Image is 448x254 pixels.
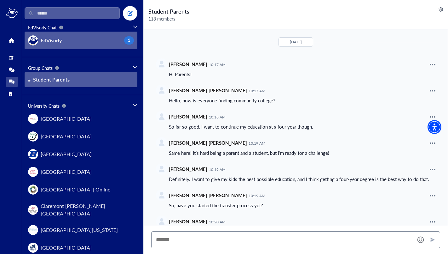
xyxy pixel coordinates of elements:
[169,176,429,182] p: Definitely. I want to give my kids the best possible education, and I think getting a four-year d...
[156,237,410,243] textarea: Message
[209,115,226,119] span: 10:18 AM
[25,72,137,87] div: Channel list
[209,220,226,224] span: 10:20 AM
[169,98,275,103] p: Hello, how is everyone finding community college?
[41,226,118,234] span: [GEOGRAPHIC_DATA][US_STATE]
[28,243,38,253] img: item-logo
[41,133,92,140] span: [GEOGRAPHIC_DATA]
[25,163,137,181] button: item-logo[GEOGRAPHIC_DATA]
[41,244,92,251] span: [GEOGRAPHIC_DATA]
[169,114,207,119] span: [PERSON_NAME]
[169,192,247,198] span: [PERSON_NAME] [PERSON_NAME]
[169,124,313,130] p: So far so good, I want to continue my education at a four year though.
[28,65,59,71] span: Group Chats
[148,7,189,15] div: Student Parents
[427,235,437,244] button: Send
[209,63,226,67] span: 10:17 AM
[249,89,265,93] span: 10:17 AM
[28,131,38,142] img: item-logo
[33,76,70,83] span: Student Parents
[28,167,38,177] img: item-logo
[28,76,31,83] span: #
[123,6,137,21] button: pen-to-square
[25,110,137,128] button: item-logo[GEOGRAPHIC_DATA]
[41,202,134,217] span: Claremont [PERSON_NAME][GEOGRAPHIC_DATA]
[169,150,329,156] p: Same here! It’s hard being a parent and a student, but I’m ready for a challenge!
[41,115,92,123] span: [GEOGRAPHIC_DATA]
[41,186,110,193] span: [GEOGRAPHIC_DATA] | Online
[28,103,66,109] span: University Chats
[25,7,120,19] input: Search
[169,88,247,93] span: [PERSON_NAME] [PERSON_NAME]
[41,168,92,176] span: [GEOGRAPHIC_DATA]
[28,114,38,124] img: item-logo
[25,181,137,198] button: item-logo[GEOGRAPHIC_DATA] | Online
[148,15,192,22] span: 118 members
[25,221,137,239] button: item-logo[GEOGRAPHIC_DATA][US_STATE]
[6,8,18,18] img: logo
[25,128,137,145] button: item-logo[GEOGRAPHIC_DATA]
[25,72,137,87] button: #Student Parents
[249,194,265,198] span: 10:19 AM
[25,145,137,163] button: item-logo[GEOGRAPHIC_DATA]
[169,140,247,146] span: [PERSON_NAME] [PERSON_NAME]
[28,149,38,159] img: item-logo
[290,39,302,45] span: [DATE]
[25,32,137,49] div: Channel list
[28,205,38,215] img: item-logo
[28,184,38,195] img: item-logo
[41,37,62,44] span: EdVisorly
[28,24,63,31] span: EdVisorly Chat
[25,32,137,49] button: item-logoEdVisorly1
[169,61,207,67] span: [PERSON_NAME]
[439,7,443,12] img: cog-icon
[169,219,207,224] span: [PERSON_NAME]
[128,38,130,43] span: 1
[25,198,137,221] button: item-logoClaremont [PERSON_NAME][GEOGRAPHIC_DATA]
[28,35,38,45] img: item-logo
[209,167,226,172] span: 10:19 AM
[169,71,192,77] p: Hi Parents!
[169,166,207,172] span: [PERSON_NAME]
[428,120,441,134] div: Accessibility Menu
[41,150,92,158] span: [GEOGRAPHIC_DATA]
[169,203,263,208] p: So, have you started the transfer process yet?
[417,236,424,244] button: Emoji picker
[249,141,265,146] span: 10:19 AM
[28,225,38,235] img: item-logo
